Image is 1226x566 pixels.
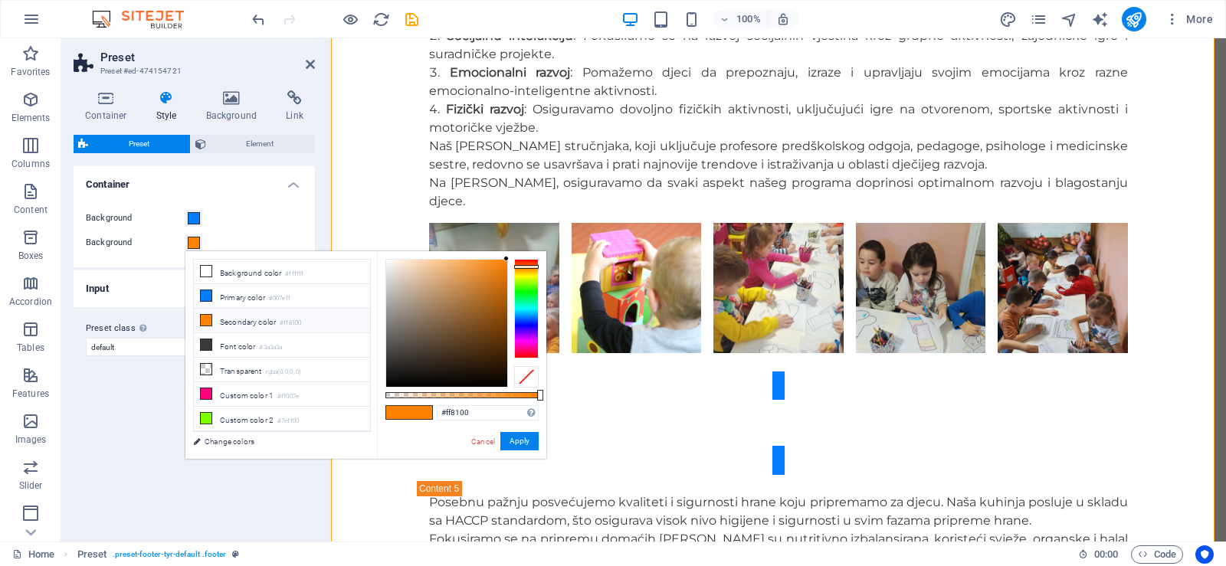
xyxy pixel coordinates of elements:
p: Features [12,388,49,400]
h6: 100% [736,10,761,28]
button: save [402,10,421,28]
i: Design (Ctrl+Alt+Y) [999,11,1017,28]
small: #ff007e [277,391,299,402]
div: Clear Color Selection [514,366,539,388]
small: #ffffff [285,269,303,280]
small: #7eff00 [277,416,299,427]
button: Usercentrics [1195,545,1214,564]
button: Apply [500,432,539,450]
li: Secondary color [194,309,370,333]
i: This element is a customizable preset [232,550,239,558]
i: AI Writer [1091,11,1109,28]
span: Element [211,135,310,153]
button: publish [1122,7,1146,31]
h6: Session time [1078,545,1119,564]
p: Columns [11,158,50,170]
span: More [1165,11,1213,27]
label: Preset class [86,319,303,338]
button: 100% [713,10,768,28]
p: Content [14,204,48,216]
button: text_generator [1091,10,1110,28]
button: Element [191,135,315,153]
small: #ff8100 [280,318,301,329]
label: Background [86,234,185,252]
button: pages [1030,10,1048,28]
h2: Preset [100,51,315,64]
small: #007eff [269,293,290,304]
span: #ff8100 [409,406,432,419]
a: Cancel [470,436,497,447]
p: Images [15,433,47,446]
button: undo [249,10,267,28]
span: Click to select. Double-click to edit [77,545,107,564]
button: navigator [1060,10,1079,28]
a: Click to cancel selection. Double-click to open Pages [12,545,54,564]
small: rgba(0,0,0,.0) [266,367,302,378]
li: Primary color [194,284,370,309]
p: Tables [17,342,44,354]
h4: Background [195,90,275,123]
p: Elements [11,112,51,124]
small: #3a3a3a [259,342,282,353]
h4: Input [74,270,315,307]
span: 00 00 [1094,545,1118,564]
span: #ff8100 [386,406,409,419]
h4: Container [74,166,315,194]
span: . preset-footer-tyr-default .footer [113,545,226,564]
img: Editor Logo [88,10,203,28]
a: Svježa i domaća hrana [86,322,809,447]
button: Click here to leave preview mode and continue editing [341,10,359,28]
li: Font color [194,333,370,358]
span: : [1105,548,1107,560]
button: More [1159,7,1219,31]
button: reload [372,10,390,28]
p: Boxes [18,250,44,262]
li: Custom color 1 [194,382,370,407]
i: Reload page [372,11,390,28]
p: Slider [19,479,43,492]
li: Transparent [194,358,370,382]
i: Navigator [1060,11,1078,28]
li: Background color [194,260,370,284]
button: Preset [74,135,190,153]
p: Favorites [11,66,50,78]
label: Background [86,209,185,227]
i: Save (Ctrl+S) [403,11,421,28]
span: Preset [93,135,185,153]
h3: Preset #ed-474154721 [100,64,284,78]
button: design [999,10,1018,28]
i: Undo: Change background (Ctrl+Z) [250,11,267,28]
i: On resize automatically adjust zoom level to fit chosen device. [776,12,790,26]
span: Code [1138,545,1176,564]
nav: breadcrumb [77,545,240,564]
button: Code [1131,545,1183,564]
a: Change colors [185,432,363,451]
p: Accordion [9,296,52,308]
h4: Link [274,90,315,123]
i: Pages (Ctrl+Alt+S) [1030,11,1047,28]
h4: Container [74,90,145,123]
i: Publish [1125,11,1142,28]
li: Custom color 2 [194,407,370,431]
h4: Style [145,90,195,123]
